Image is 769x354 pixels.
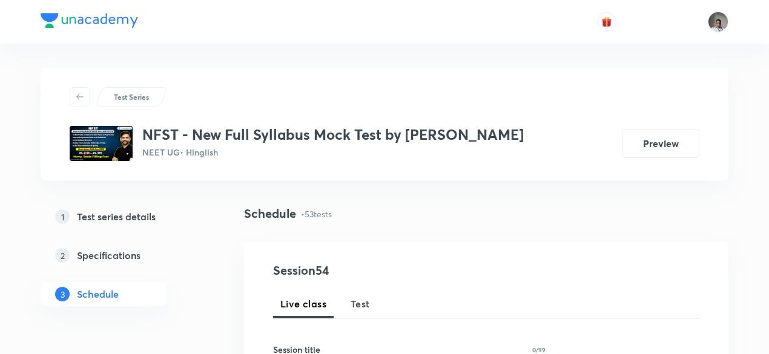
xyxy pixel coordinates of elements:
[532,347,546,353] p: 0/99
[77,209,156,224] h5: Test series details
[114,91,149,102] p: Test Series
[601,16,612,27] img: avatar
[77,287,119,301] h5: Schedule
[597,12,616,31] button: avatar
[41,205,205,229] a: 1Test series details
[55,209,70,224] p: 1
[55,248,70,263] p: 2
[142,126,524,143] h3: NFST - New Full Syllabus Mock Test by [PERSON_NAME]
[280,297,326,311] span: Live class
[41,13,138,28] img: Company Logo
[41,243,205,267] a: 2Specifications
[142,146,524,159] p: NEET UG • Hinglish
[55,287,70,301] p: 3
[708,11,728,32] img: Vikram Mathur
[301,208,332,220] p: • 53 tests
[70,126,133,161] img: 8b26bc7518b642c685fc2871ac69a8a9.None
[351,297,370,311] span: Test
[622,129,699,158] button: Preview
[244,205,296,223] h4: Schedule
[77,248,140,263] h5: Specifications
[273,261,494,280] h4: Session 54
[41,13,138,31] a: Company Logo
